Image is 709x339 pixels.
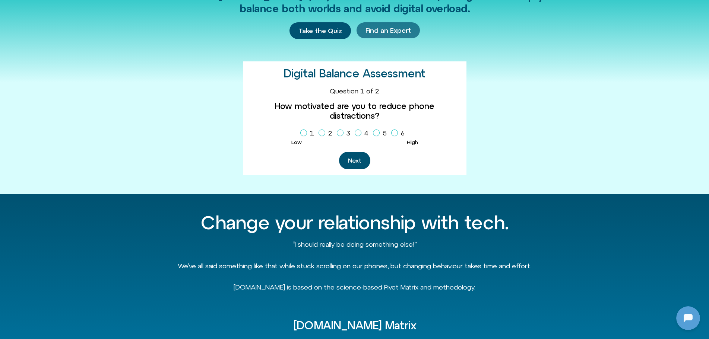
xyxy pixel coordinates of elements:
iframe: Botpress [676,306,700,330]
form: Homepage Sign Up [249,87,460,169]
h2: Change your relationship with tech. [142,212,567,233]
span: [DOMAIN_NAME] is based on the science-based Pivot Matrix and methodology. [234,283,475,291]
span: “I should really be doing something else!” [292,240,417,248]
h2: [DOMAIN_NAME] Matrix [142,319,567,332]
label: 5 [373,127,390,140]
span: Take the Quiz [298,27,342,35]
label: 6 [391,127,408,140]
label: 3 [337,127,353,140]
a: Find an Expert [357,22,420,39]
span: Find an Expert [365,27,411,34]
span: Low [291,139,302,145]
span: We’ve all said something like that while stuck scrolling on our phones, but changing behaviour ta... [178,262,531,270]
h2: Digital Balance Assessment [284,67,425,80]
a: Take the Quiz [289,22,351,39]
label: 4 [355,127,371,140]
span: High [407,139,418,145]
div: Question 1 of 2 [249,87,460,95]
label: 1 [300,127,317,140]
label: How motivated are you to reduce phone distractions? [249,101,460,121]
label: 2 [319,127,335,140]
button: Next [339,152,370,169]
